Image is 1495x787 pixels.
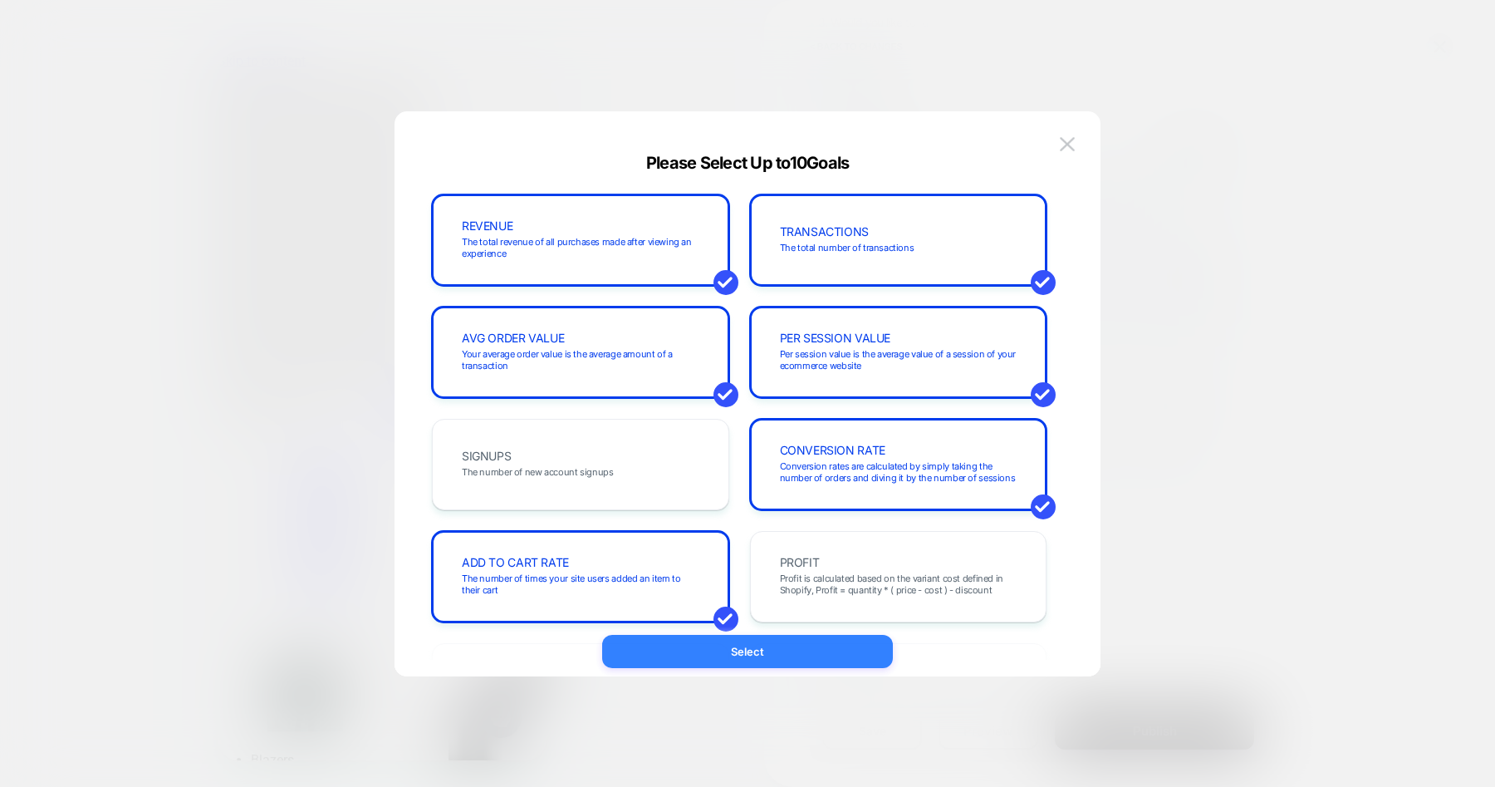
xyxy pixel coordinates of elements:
[780,348,1017,371] span: Per session value is the average value of a session of your ecommerce website
[780,445,885,456] span: CONVERSION RATE
[646,153,850,173] span: Please Select Up to 10 Goals
[1060,137,1075,151] img: close
[780,557,820,568] span: PROFIT
[780,460,1017,484] span: Conversion rates are calculated by simply taking the number of orders and diving it by the number...
[780,242,914,253] span: The total number of transactions
[780,332,891,344] span: PER SESSION VALUE
[602,635,893,668] button: Select
[780,226,869,238] span: TRANSACTIONS
[780,573,1017,596] span: Profit is calculated based on the variant cost defined in Shopify, Profit = quantity * ( price - ...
